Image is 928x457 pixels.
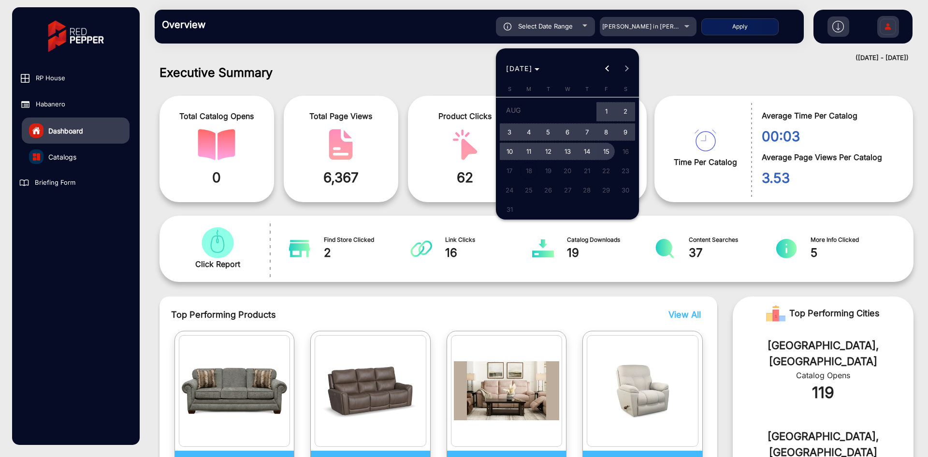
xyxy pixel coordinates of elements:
[616,101,635,122] button: August 2, 2025
[501,143,518,160] span: 10
[501,162,518,179] span: 17
[519,122,538,142] button: August 4, 2025
[596,161,616,180] button: August 22, 2025
[547,86,550,92] span: T
[597,143,615,160] span: 15
[617,181,634,199] span: 30
[577,180,596,200] button: August 28, 2025
[508,86,511,92] span: S
[597,123,615,141] span: 8
[500,101,596,122] td: AUG
[506,64,532,73] span: [DATE]
[624,86,627,92] span: S
[558,142,577,161] button: August 13, 2025
[538,142,558,161] button: August 12, 2025
[565,86,570,92] span: W
[598,59,617,78] button: Previous month
[596,122,616,142] button: August 8, 2025
[616,180,635,200] button: August 30, 2025
[538,122,558,142] button: August 5, 2025
[596,101,616,122] button: August 1, 2025
[500,200,519,219] button: August 31, 2025
[578,123,595,141] span: 7
[500,122,519,142] button: August 3, 2025
[502,60,543,77] button: Choose month and year
[539,162,557,179] span: 19
[539,143,557,160] span: 12
[539,123,557,141] span: 5
[501,201,518,218] span: 31
[578,162,595,179] span: 21
[519,142,538,161] button: August 11, 2025
[616,142,635,161] button: August 16, 2025
[617,162,634,179] span: 23
[559,123,576,141] span: 6
[616,122,635,142] button: August 9, 2025
[577,161,596,180] button: August 21, 2025
[597,162,615,179] span: 22
[526,86,531,92] span: M
[617,102,634,122] span: 2
[559,143,576,160] span: 13
[558,161,577,180] button: August 20, 2025
[500,161,519,180] button: August 17, 2025
[578,181,595,199] span: 28
[596,180,616,200] button: August 29, 2025
[578,143,595,160] span: 14
[539,181,557,199] span: 26
[559,162,576,179] span: 20
[617,123,634,141] span: 9
[520,181,537,199] span: 25
[520,143,537,160] span: 11
[597,102,615,122] span: 1
[519,161,538,180] button: August 18, 2025
[538,180,558,200] button: August 26, 2025
[519,180,538,200] button: August 25, 2025
[500,142,519,161] button: August 10, 2025
[558,122,577,142] button: August 6, 2025
[520,123,537,141] span: 4
[501,123,518,141] span: 3
[597,181,615,199] span: 29
[605,86,608,92] span: F
[500,180,519,200] button: August 24, 2025
[577,122,596,142] button: August 7, 2025
[501,181,518,199] span: 24
[596,142,616,161] button: August 15, 2025
[585,86,589,92] span: T
[577,142,596,161] button: August 14, 2025
[520,162,537,179] span: 18
[616,161,635,180] button: August 23, 2025
[538,161,558,180] button: August 19, 2025
[617,143,634,160] span: 16
[558,180,577,200] button: August 27, 2025
[559,181,576,199] span: 27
